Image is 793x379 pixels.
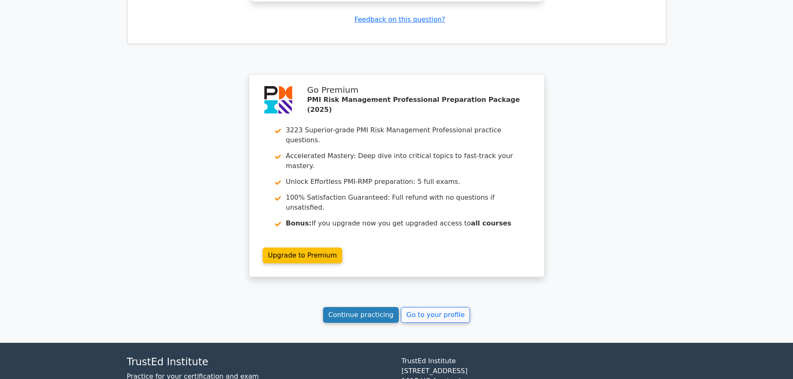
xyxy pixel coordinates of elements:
[323,307,399,323] a: Continue practicing
[263,248,343,263] a: Upgrade to Premium
[354,15,445,23] a: Feedback on this question?
[401,307,470,323] a: Go to your profile
[127,356,392,368] h4: TrustEd Institute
